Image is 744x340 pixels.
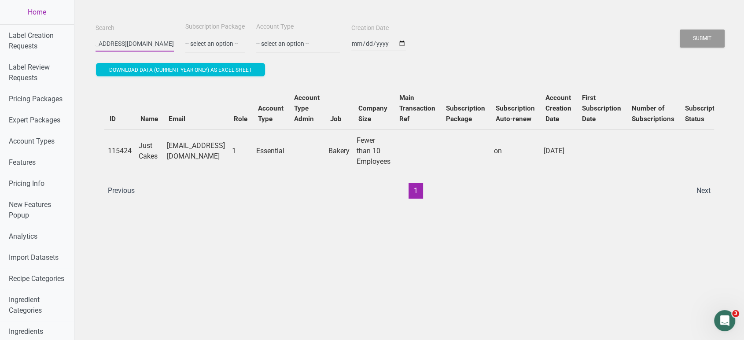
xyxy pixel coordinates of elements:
td: 1 [228,129,253,172]
td: [EMAIL_ADDRESS][DOMAIN_NAME] [163,129,228,172]
b: Subscription Auto-renew [496,104,535,123]
b: Email [169,115,185,123]
label: Creation Date [351,24,389,33]
b: Account Type [258,104,284,123]
td: Just Cakes [135,129,163,172]
button: Download data (current year only) as excel sheet [96,63,265,76]
b: Role [234,115,247,123]
button: Submit [680,30,725,48]
button: 1 [409,183,423,199]
b: Account Creation Date [545,94,571,123]
b: Subscription Package [446,104,485,123]
b: First Subscription Date [582,94,621,123]
td: Fewer than 10 Employees [353,129,394,172]
span: Download data (current year only) as excel sheet [109,67,252,73]
td: [DATE] [540,129,577,172]
td: 115424 [104,129,135,172]
td: Bakery [325,129,353,172]
b: Subscription Status [685,104,724,123]
b: Job [330,115,342,123]
label: Account Type [256,22,294,31]
label: Search [96,24,114,33]
div: Users [96,78,723,207]
td: Essential [253,129,289,172]
b: Account Type Admin [294,94,320,123]
iframe: Intercom live chat [714,310,735,331]
td: on [490,129,540,172]
b: ID [110,115,116,123]
b: Number of Subscriptions [632,104,674,123]
span: 3 [732,310,739,317]
div: Page navigation example [104,183,714,199]
b: Company Size [358,104,387,123]
b: Main Transaction Ref [399,94,435,123]
label: Subscription Package [185,22,245,31]
b: Name [140,115,158,123]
